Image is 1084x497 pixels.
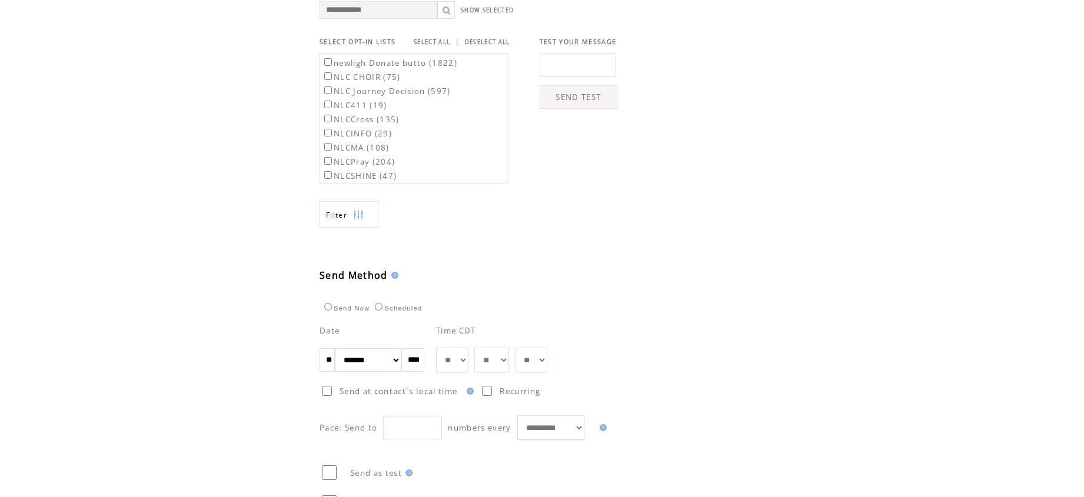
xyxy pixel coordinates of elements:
[324,101,332,108] input: NLC411 (19)
[320,422,377,433] span: Pace: Send to
[350,468,402,478] span: Send as test
[372,305,422,312] label: Scheduled
[324,129,332,136] input: NLCINFO (29)
[324,303,332,311] input: Send Now
[321,305,370,312] label: Send Now
[596,424,607,431] img: help.gif
[324,143,332,151] input: NLCMA (108)
[500,386,540,396] span: Recurring
[324,157,332,165] input: NLCPray (204)
[461,6,514,14] a: SHOW SELECTED
[463,388,474,395] img: help.gif
[388,272,398,279] img: help.gif
[324,72,332,80] input: NLC CHOIR (75)
[322,156,395,167] label: NLCPray (204)
[340,386,457,396] span: Send at contact`s local time
[326,210,347,220] span: Show filters
[320,325,340,336] span: Date
[324,58,332,66] input: newligh Donate butto (1822)
[320,38,395,46] span: SELECT OPT-IN LISTS
[322,128,392,139] label: NLCINFO (29)
[322,142,390,153] label: NLCMA (108)
[322,100,387,111] label: NLC411 (19)
[322,114,400,125] label: NLCCross (135)
[322,86,451,96] label: NLC Journey Decision (597)
[322,72,401,82] label: NLC CHOIR (75)
[324,86,332,94] input: NLC Journey Decision (597)
[324,171,332,179] input: NLCSHINE (47)
[402,469,413,476] img: help.gif
[320,269,388,282] span: Send Method
[414,38,450,46] a: SELECT ALL
[465,38,510,46] a: DESELECT ALL
[322,58,457,68] label: newligh Donate butto (1822)
[455,36,460,47] span: |
[353,202,364,228] img: filters.png
[322,171,397,181] label: NLCSHINE (47)
[540,38,617,46] span: TEST YOUR MESSAGE
[540,85,617,109] a: SEND TEST
[375,303,383,311] input: Scheduled
[448,422,511,433] span: numbers every
[320,201,378,228] a: Filter
[436,325,476,336] span: Time CDT
[324,115,332,122] input: NLCCross (135)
